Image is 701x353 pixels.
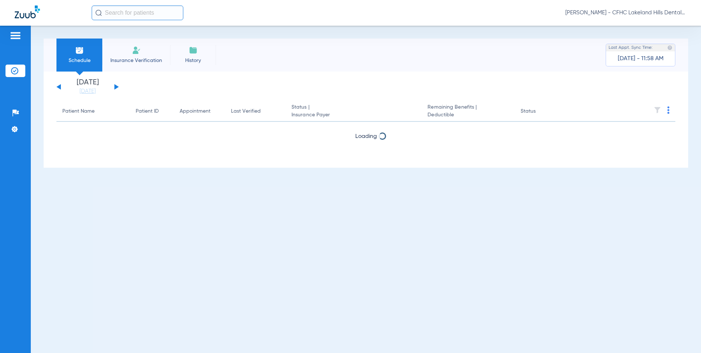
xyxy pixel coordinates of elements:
div: Last Verified [231,108,261,115]
span: Schedule [62,57,97,64]
a: [DATE] [66,88,110,95]
th: Status | [286,101,422,122]
span: [PERSON_NAME] - CFHC Lakeland Hills Dental [565,9,686,17]
img: last sync help info [667,45,672,50]
img: Manual Insurance Verification [132,46,141,55]
li: [DATE] [66,79,110,95]
img: group-dot-blue.svg [667,106,669,114]
div: Appointment [180,108,210,115]
span: Last Appt. Sync Time: [609,44,653,51]
span: Insurance Verification [108,57,165,64]
img: hamburger-icon [10,31,21,40]
th: Remaining Benefits | [422,101,514,122]
div: Appointment [180,108,219,115]
img: filter.svg [654,106,661,114]
div: Patient ID [136,108,159,115]
span: History [176,57,210,64]
div: Patient Name [62,108,95,115]
span: [DATE] - 11:58 AM [618,55,664,62]
span: Loading [355,134,377,139]
div: Last Verified [231,108,280,115]
div: Patient ID [136,108,168,115]
img: History [189,46,198,55]
img: Zuub Logo [15,6,40,18]
span: Deductible [427,111,509,119]
span: Loading [355,153,377,159]
div: Patient Name [62,108,124,115]
input: Search for patients [92,6,183,20]
span: Insurance Payer [291,111,416,119]
th: Status [515,101,564,122]
img: Search Icon [95,10,102,16]
img: Schedule [75,46,84,55]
